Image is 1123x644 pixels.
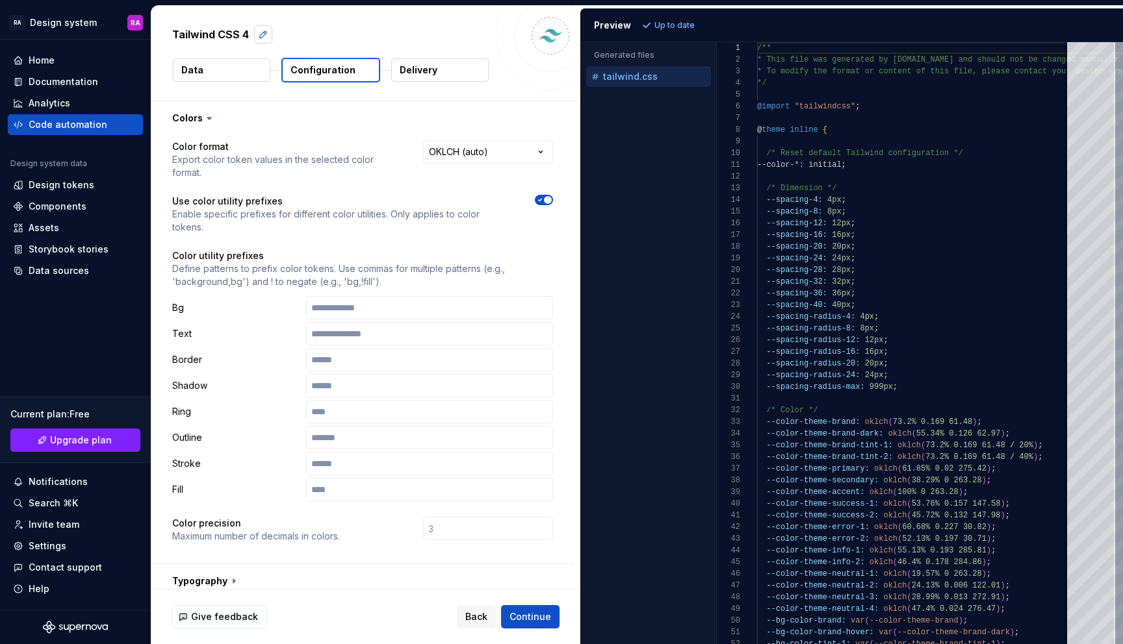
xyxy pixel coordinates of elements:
[586,69,711,84] button: tailwind.css
[172,530,340,543] p: Maximum number of decimals in colors.
[925,558,949,567] span: 0.178
[501,605,560,628] button: Continue
[29,475,88,488] div: Notifications
[991,464,996,473] span: ;
[29,97,70,110] div: Analytics
[717,171,740,182] div: 12
[883,347,888,356] span: ;
[8,557,143,578] button: Contact support
[892,558,897,567] span: (
[766,336,860,345] span: --spacing-radius-12:
[717,440,740,451] div: 35
[717,89,740,101] div: 5
[29,221,59,234] div: Assets
[465,610,487,623] span: Back
[892,546,897,555] span: (
[958,546,986,555] span: 285.81
[172,195,511,208] p: Use color utility prefixes
[841,207,845,216] span: ;
[925,452,949,462] span: 73.2%
[717,101,740,112] div: 6
[510,610,551,623] span: Continue
[851,254,855,263] span: ;
[766,371,860,380] span: --spacing-radius-24:
[897,558,921,567] span: 46.4%
[717,288,740,299] div: 22
[717,369,740,381] div: 29
[766,417,860,427] span: --color-theme-brand:
[717,486,740,498] div: 39
[757,67,987,76] span: * To modify the format or content of this file, p
[10,408,140,421] div: Current plan : Free
[874,464,897,473] span: oklch
[902,523,930,532] span: 60.68%
[972,511,1000,520] span: 147.98
[766,429,883,438] span: --color-theme-brand-dark:
[8,239,143,260] a: Storybook stories
[43,621,108,634] a: Supernova Logo
[907,499,911,508] span: (
[766,301,827,310] span: --spacing-40:
[921,441,925,450] span: (
[907,511,911,520] span: (
[29,179,94,192] div: Design tokens
[1009,441,1014,450] span: /
[191,610,258,623] span: Give feedback
[172,353,301,366] p: Border
[172,379,301,392] p: Shadow
[981,558,986,567] span: )
[907,569,911,578] span: (
[1033,441,1037,450] span: )
[757,160,846,169] span: --color-*: initial;
[766,452,892,462] span: --color-theme-brand-tint-2:
[855,102,860,111] span: ;
[717,404,740,416] div: 32
[911,511,939,520] span: 45.72%
[8,71,143,92] a: Documentation
[935,534,958,543] span: 0.197
[131,18,140,28] div: RA
[717,463,740,475] div: 37
[9,15,25,31] div: RA
[841,195,845,204] span: ;
[851,289,855,298] span: ;
[874,523,897,532] span: oklch
[290,64,355,77] p: Configuration
[977,417,981,427] span: ;
[822,125,827,134] span: {
[902,464,930,473] span: 61.85%
[181,64,203,77] p: Data
[717,206,740,217] div: 15
[717,124,740,136] div: 8
[869,546,892,555] span: oklch
[717,299,740,311] div: 23
[832,242,851,251] span: 20px
[953,452,977,462] span: 0.169
[883,499,907,508] span: oklch
[921,452,925,462] span: (
[717,182,740,194] div: 13
[29,264,89,277] div: Data sources
[883,371,888,380] span: ;
[981,476,986,485] span: )
[717,311,740,323] div: 24
[883,336,888,345] span: ;
[766,195,822,204] span: --spacing-4:
[717,381,740,393] div: 30
[911,499,939,508] span: 53.76%
[888,429,911,438] span: oklch
[864,347,883,356] span: 16px
[3,8,148,36] button: RADesign systemRA
[717,276,740,288] div: 21
[762,125,785,134] span: theme
[717,416,740,428] div: 33
[8,536,143,556] a: Settings
[766,324,855,333] span: --spacing-radius-8:
[717,428,740,440] div: 34
[902,534,930,543] span: 52.13%
[921,417,944,427] span: 0.169
[172,405,301,418] p: Ring
[916,429,944,438] span: 55.34%
[172,249,553,262] p: Color utility prefixes
[1000,429,1005,438] span: )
